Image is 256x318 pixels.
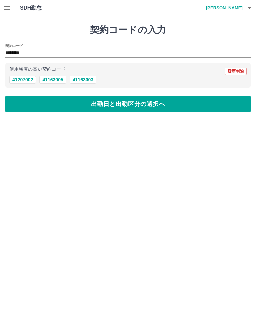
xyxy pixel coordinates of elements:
[9,76,36,84] button: 41207002
[5,24,251,36] h1: 契約コードの入力
[39,76,66,84] button: 41163005
[5,43,23,48] h2: 契約コード
[70,76,96,84] button: 41163003
[5,96,251,112] button: 出勤日と出勤区分の選択へ
[225,68,247,75] button: 履歴削除
[9,67,66,72] p: 使用頻度の高い契約コード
